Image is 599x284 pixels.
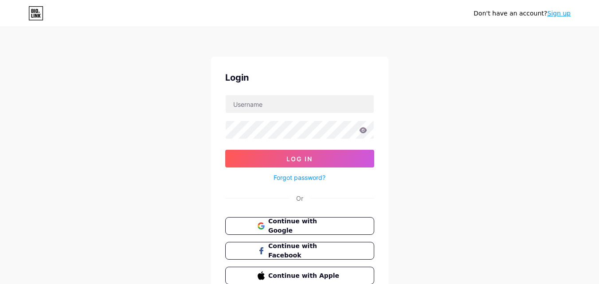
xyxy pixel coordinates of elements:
[225,150,374,167] button: Log In
[225,217,374,235] button: Continue with Google
[225,71,374,84] div: Login
[274,173,325,182] a: Forgot password?
[474,9,571,18] div: Don't have an account?
[268,217,341,235] span: Continue with Google
[296,194,303,203] div: Or
[268,271,341,280] span: Continue with Apple
[286,155,313,163] span: Log In
[225,242,374,260] button: Continue with Facebook
[547,10,571,17] a: Sign up
[226,95,374,113] input: Username
[268,241,341,260] span: Continue with Facebook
